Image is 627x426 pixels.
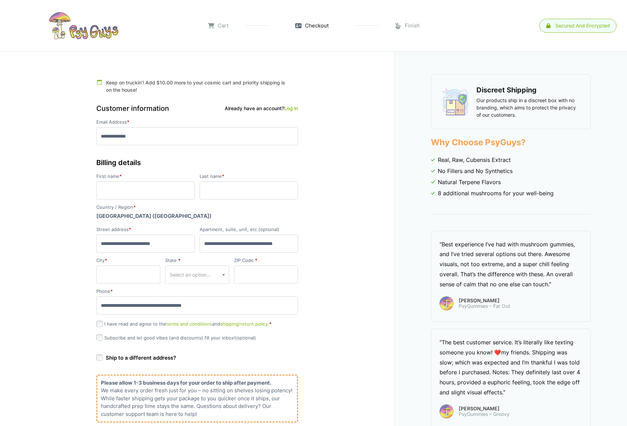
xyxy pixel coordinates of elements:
span: PsyGummies – Far Out [459,303,510,309]
abbr: required [105,257,107,263]
span: State [165,265,229,284]
input: Subscribe and let good vibes (and discounts) fill your inbox!(optional) [96,334,103,341]
label: ZIP Code [234,258,298,263]
abbr: required [110,288,113,294]
span: Natural Terpene Flavors [438,178,501,186]
abbr: required [133,204,136,210]
a: Log in [284,105,298,111]
label: Street address [96,227,195,232]
abbr: required [129,227,131,232]
strong: Why Choose PsyGuys? [431,137,526,147]
input: I have read and agree to theterms and conditionsandshipping/return policy.* [96,321,103,327]
a: terms and conditions [166,321,212,327]
label: Email Address [96,120,298,124]
span: Select an option… [170,271,211,278]
strong: Discreet Shipping [476,86,537,94]
div: “Best experience I’ve had with mushroom gummies, and I’ve tried several options out there. Awesom... [440,239,582,289]
h3: Billing details [96,157,298,168]
label: Last name [200,174,298,179]
span: [PERSON_NAME] [459,298,510,303]
a: Cart [208,22,228,30]
label: I have read and agree to the and . [96,321,272,327]
h3: Customer information [96,103,298,114]
span: Checkout [305,22,329,30]
label: State [165,258,229,263]
label: First name [96,174,195,179]
span: Finish [405,22,420,30]
label: Country / Region [96,205,298,210]
div: Already have an account? [225,105,298,112]
abbr: required [269,321,272,327]
span: No Fillers and No Synthetics [438,167,513,175]
div: Keep on truckin’! Add $10.00 more to your cosmic cart and priority shipping is on the house! [96,74,298,96]
label: City [96,258,160,263]
span: Ship to a different address? [106,354,176,361]
div: “The best customer service. It’s literally like texting someone you know! ❤️my friends. Shipping ... [440,337,582,398]
label: Phone [96,289,298,294]
abbr: required [255,257,257,263]
p: We make every order fresh just for you – no sitting on shelves losing potency! While faster shipp... [101,387,294,418]
span: [PERSON_NAME] [459,406,509,411]
abbr: required [178,257,180,263]
abbr: required [222,173,224,179]
abbr: required [119,173,122,179]
span: PsyGummies – Groovy [459,411,509,417]
abbr: required [127,119,129,125]
label: Apartment, suite, unit, etc. [200,227,298,232]
span: 8 additional mushrooms for your well-being [438,189,554,197]
label: Subscribe and let good vibes (and discounts) fill your inbox! [96,335,256,341]
span: Real, Raw, Cubensis Extract [438,156,511,164]
b: Please allow 1-3 business days for your order to ship after payment. [101,379,271,386]
strong: [GEOGRAPHIC_DATA] ([GEOGRAPHIC_DATA]) [96,213,211,219]
a: Secured and encrypted [539,19,617,33]
span: (optional) [235,335,256,341]
a: shipping/return policy [220,321,268,327]
input: Ship to a different address? [96,354,103,361]
p: Our products ship in a discreet box with no branding, which aims to protect the privacy of our cu... [476,97,580,118]
span: (optional) [258,227,279,232]
div: Secured and encrypted [555,23,610,28]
